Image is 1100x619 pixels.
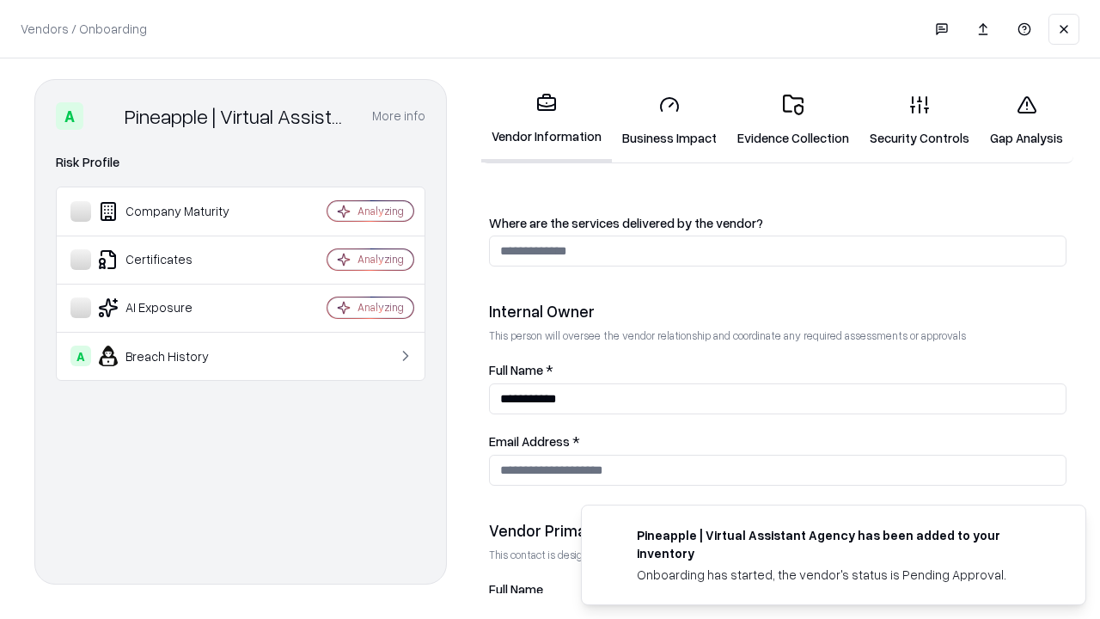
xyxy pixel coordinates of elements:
[357,300,404,315] div: Analyzing
[70,201,276,222] div: Company Maturity
[70,297,276,318] div: AI Exposure
[489,328,1066,343] p: This person will oversee the vendor relationship and coordinate any required assessments or appro...
[859,81,980,161] a: Security Controls
[125,102,351,130] div: Pineapple | Virtual Assistant Agency
[489,548,1066,562] p: This contact is designated to receive the assessment request from Shift
[70,249,276,270] div: Certificates
[357,204,404,218] div: Analyzing
[637,526,1044,562] div: Pineapple | Virtual Assistant Agency has been added to your inventory
[56,102,83,130] div: A
[90,102,118,130] img: Pineapple | Virtual Assistant Agency
[357,252,404,267] div: Analyzing
[481,79,612,162] a: Vendor Information
[727,81,859,161] a: Evidence Collection
[21,20,147,38] p: Vendors / Onboarding
[489,583,1066,596] label: Full Name
[602,526,623,547] img: trypineapple.com
[980,81,1073,161] a: Gap Analysis
[70,346,91,366] div: A
[637,566,1044,584] div: Onboarding has started, the vendor's status is Pending Approval.
[489,520,1066,541] div: Vendor Primary Contact
[489,364,1066,377] label: Full Name *
[56,152,425,173] div: Risk Profile
[489,217,1066,230] label: Where are the services delivered by the vendor?
[372,101,425,132] button: More info
[70,346,276,366] div: Breach History
[489,301,1066,322] div: Internal Owner
[612,81,727,161] a: Business Impact
[489,435,1066,448] label: Email Address *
